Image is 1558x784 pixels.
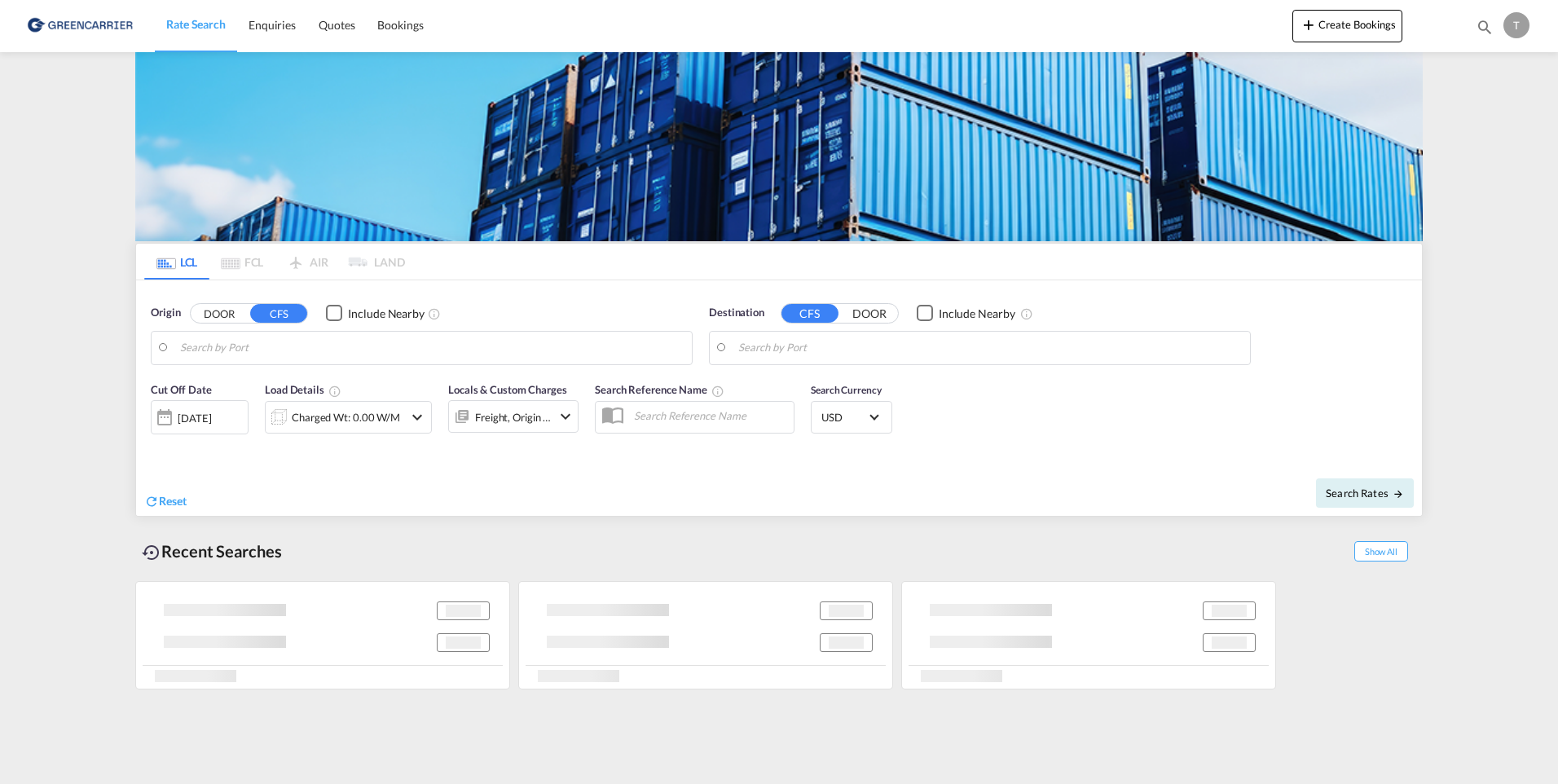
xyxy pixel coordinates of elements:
[265,383,341,396] span: Load Details
[738,336,1242,360] input: Search by Port
[820,405,883,429] md-select: Select Currency: $ USDUnited States Dollar
[1476,18,1494,42] div: icon-magnify
[142,543,161,562] md-icon: icon-backup-restore
[249,18,296,32] span: Enquiries
[265,401,432,434] div: Charged Wt: 0.00 W/Micon-chevron-down
[151,400,249,434] div: [DATE]
[135,533,288,570] div: Recent Searches
[841,304,898,323] button: DOOR
[250,304,307,323] button: CFS
[1503,12,1529,38] div: T
[166,17,226,31] span: Rate Search
[328,385,341,398] md-icon: Chargeable Weight
[1299,15,1318,34] md-icon: icon-plus 400-fg
[24,7,134,44] img: 176147708aff11ef8735f72d97dca5a8.png
[144,494,159,509] md-icon: icon-refresh
[159,494,187,508] span: Reset
[917,305,1015,322] md-checkbox: Checkbox No Ink
[811,384,882,396] span: Search Currency
[781,304,838,323] button: CFS
[407,407,427,427] md-icon: icon-chevron-down
[135,52,1423,241] img: GreenCarrierFCL_LCL.png
[1316,478,1414,508] button: Search Ratesicon-arrow-right
[709,305,764,321] span: Destination
[1292,10,1402,42] button: icon-plus 400-fgCreate Bookings
[144,244,209,280] md-tab-item: LCL
[1326,487,1404,500] span: Search Rates
[377,18,423,32] span: Bookings
[595,383,724,396] span: Search Reference Name
[711,385,724,398] md-icon: Your search will be saved by the below given name
[178,411,211,425] div: [DATE]
[144,493,187,511] div: icon-refreshReset
[348,306,425,322] div: Include Nearby
[151,383,212,396] span: Cut Off Date
[151,433,163,455] md-datepicker: Select
[1020,307,1033,320] md-icon: Unchecked: Ignores neighbouring ports when fetching rates.Checked : Includes neighbouring ports w...
[136,280,1422,516] div: Origin DOOR CFS Checkbox No InkUnchecked: Ignores neighbouring ports when fetching rates.Checked ...
[1354,541,1408,562] span: Show All
[475,406,552,429] div: Freight Origin Destination
[448,383,567,396] span: Locals & Custom Charges
[448,400,579,433] div: Freight Origin Destinationicon-chevron-down
[1476,18,1494,36] md-icon: icon-magnify
[939,306,1015,322] div: Include Nearby
[151,305,180,321] span: Origin
[326,305,425,322] md-checkbox: Checkbox No Ink
[556,407,575,426] md-icon: icon-chevron-down
[144,244,405,280] md-pagination-wrapper: Use the left and right arrow keys to navigate between tabs
[180,336,684,360] input: Search by Port
[191,304,248,323] button: DOOR
[319,18,354,32] span: Quotes
[626,403,794,428] input: Search Reference Name
[821,410,867,425] span: USD
[428,307,441,320] md-icon: Unchecked: Ignores neighbouring ports when fetching rates.Checked : Includes neighbouring ports w...
[1393,488,1404,500] md-icon: icon-arrow-right
[292,406,400,429] div: Charged Wt: 0.00 W/M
